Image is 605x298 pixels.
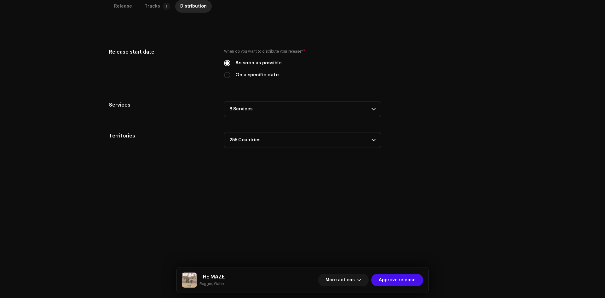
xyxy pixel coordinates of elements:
[379,274,416,286] span: Approve release
[235,60,281,67] label: As soon as possible
[371,274,423,286] button: Approve release
[109,101,214,109] h5: Services
[224,48,303,55] small: When do you want to distribute your release?
[326,274,355,286] span: More actions
[109,132,214,140] h5: Territories
[318,274,369,286] button: More actions
[182,272,197,288] img: c5f1c6b5-ecd7-4492-a51f-b6a5a4e4aba8
[224,101,381,117] p-accordion-header: 8 Services
[199,281,225,287] small: THE MAZE
[224,132,381,148] p-accordion-header: 255 Countries
[109,48,214,56] h5: Release start date
[199,273,225,281] h5: THE MAZE
[235,72,279,79] label: On a specific date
